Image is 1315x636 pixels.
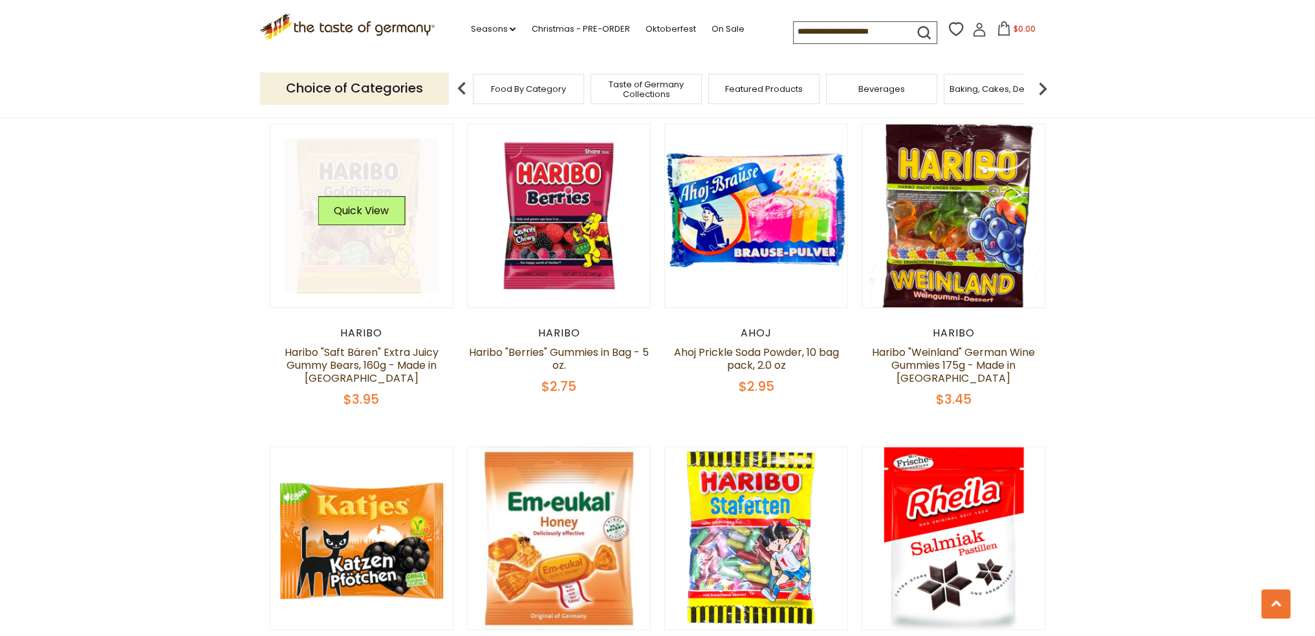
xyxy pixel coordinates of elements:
img: Rheila Salty Licorice Lozenges 3.2 oz. [862,447,1045,630]
span: $2.75 [541,377,576,395]
a: Haribo "Saft Bären" Extra Juicy Gummy Bears, 160g - Made in [GEOGRAPHIC_DATA] [285,345,439,386]
a: On Sale [711,22,744,36]
p: Choice of Categories [260,72,449,104]
a: Beverages [858,84,905,94]
img: Haribo "Saft Bären" Extra Juicy Gummy Bears, 160g - Made in Germany [270,124,453,307]
span: $3.95 [343,390,379,408]
img: previous arrow [449,76,475,102]
div: Haribo [862,327,1046,340]
a: Food By Category [491,84,566,94]
img: Haribo Stafetten Candy Coated Licorice Sticks 160g - Made in Germany [665,447,848,630]
img: Haribo "Berries" Gummies in Bag - 5 oz. [468,124,651,307]
span: $2.95 [739,377,774,395]
img: Katjes Soft Licorice Cat Paw Candies, 175g [270,447,453,630]
button: $0.00 [989,21,1044,41]
img: Dr. Soldan Honey Lozenges in Bag 1.8 oz. [468,447,651,630]
div: Haribo [270,327,454,340]
a: Taste of Germany Collections [594,80,698,99]
span: $0.00 [1014,23,1036,34]
a: Baking, Cakes, Desserts [950,84,1050,94]
span: $3.45 [936,390,972,408]
div: Ahoj [664,327,849,340]
div: Haribo [467,327,651,340]
a: Oktoberfest [645,22,695,36]
a: Ahoj Prickle Soda Powder, 10 bag pack, 2.0 oz [674,345,839,373]
a: Haribo "Weinland" German Wine Gummies 175g - Made in [GEOGRAPHIC_DATA] [872,345,1035,386]
img: Haribo "Weinland" German Wine Gummies 175g - Made in Germany [862,124,1045,307]
a: Christmas - PRE-ORDER [531,22,629,36]
img: Ahoj Prickle Soda Powder, 10 bag pack, 2.0 oz [665,124,848,307]
img: next arrow [1030,76,1056,102]
a: Seasons [470,22,516,36]
button: Quick View [318,196,405,225]
a: Featured Products [725,84,803,94]
a: Haribo "Berries" Gummies in Bag - 5 oz. [469,345,649,373]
